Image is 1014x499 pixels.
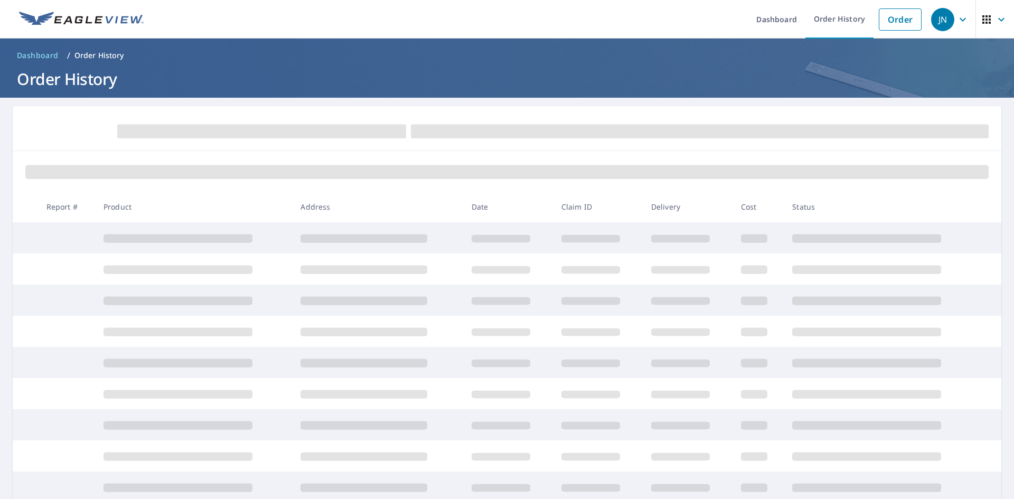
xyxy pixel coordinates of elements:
[19,12,144,27] img: EV Logo
[931,8,954,31] div: JN
[784,191,981,222] th: Status
[38,191,95,222] th: Report #
[13,68,1001,90] h1: Order History
[67,49,70,62] li: /
[292,191,463,222] th: Address
[463,191,553,222] th: Date
[95,191,292,222] th: Product
[553,191,643,222] th: Claim ID
[13,47,63,64] a: Dashboard
[17,50,59,61] span: Dashboard
[733,191,784,222] th: Cost
[879,8,922,31] a: Order
[13,47,1001,64] nav: breadcrumb
[643,191,733,222] th: Delivery
[74,50,124,61] p: Order History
